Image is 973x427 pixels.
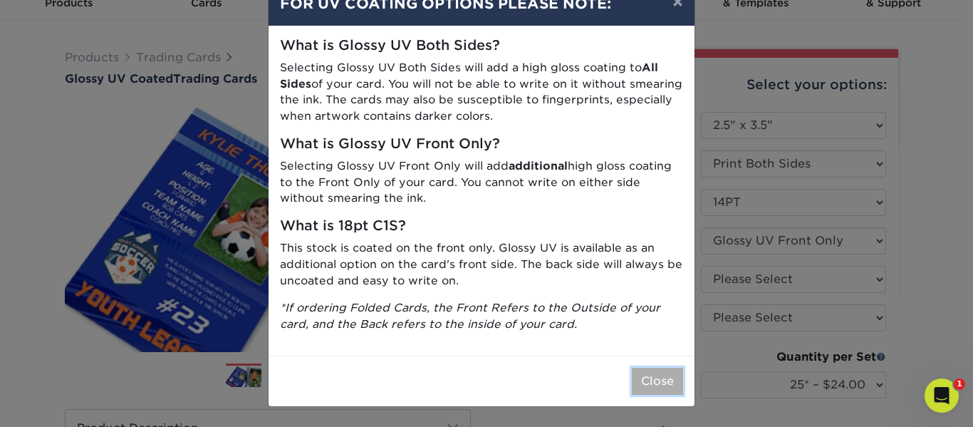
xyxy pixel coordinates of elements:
[280,60,683,125] p: Selecting Glossy UV Both Sides will add a high gloss coating to of your card. You will not be abl...
[280,158,683,207] p: Selecting Glossy UV Front Only will add high gloss coating to the Front Only of your card. You ca...
[954,379,965,390] span: 1
[280,301,660,331] i: *If ordering Folded Cards, the Front Refers to the Outside of your card, and the Back refers to t...
[509,159,568,173] strong: additional
[280,218,683,235] h5: What is 18pt C1S?
[280,136,683,153] h5: What is Glossy UV Front Only?
[280,61,658,91] strong: All Sides
[280,240,683,289] p: This stock is coated on the front only. Glossy UV is available as an additional option on the car...
[280,38,683,54] h5: What is Glossy UV Both Sides?
[632,368,683,395] button: Close
[925,379,959,413] iframe: Intercom live chat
